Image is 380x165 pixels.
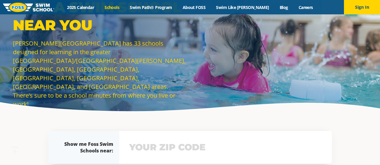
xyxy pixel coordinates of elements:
a: Blog [274,4,293,10]
a: About FOSS [177,4,211,10]
a: Swim Path® Program [125,4,177,10]
p: [PERSON_NAME][GEOGRAPHIC_DATA] has 33 schools designed for learning in the greater [GEOGRAPHIC_DA... [13,39,187,108]
div: Show me Foss Swim Schools near: [60,141,113,154]
a: Schools [99,4,125,10]
a: 2025 Calendar [62,4,99,10]
img: FOSS Swim School Logo [3,3,54,12]
a: Swim Like [PERSON_NAME] [211,4,275,10]
input: YOUR ZIP CODE [128,139,324,156]
div: TOP [12,146,19,155]
a: Careers [293,4,318,10]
